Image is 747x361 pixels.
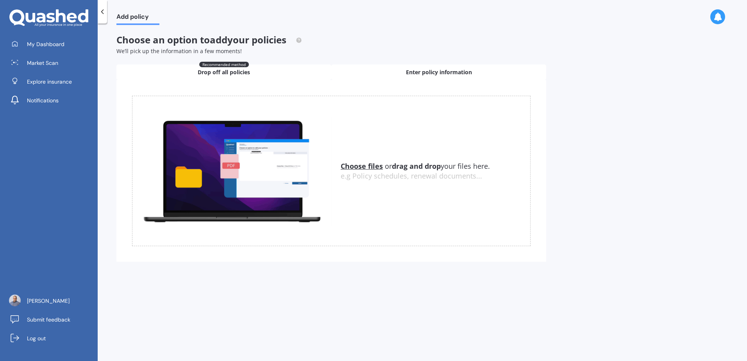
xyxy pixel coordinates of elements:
[27,59,58,67] span: Market Scan
[406,68,472,76] span: Enter policy information
[116,13,159,23] span: Add policy
[6,55,98,71] a: Market Scan
[27,297,70,305] span: [PERSON_NAME]
[132,116,331,226] img: upload.de96410c8ce839c3fdd5.gif
[27,334,46,342] span: Log out
[6,293,98,309] a: [PERSON_NAME]
[6,36,98,52] a: My Dashboard
[198,68,250,76] span: Drop off all policies
[27,97,59,104] span: Notifications
[341,161,490,171] span: or your files here.
[27,40,64,48] span: My Dashboard
[392,161,441,171] b: drag and drop
[341,161,383,171] u: Choose files
[341,172,530,180] div: e.g Policy schedules, renewal documents...
[199,62,249,67] span: Recommended method
[116,33,302,46] span: Choose an option
[27,78,72,86] span: Explore insurance
[9,295,21,306] img: ACg8ocIyarydB0anq_jjP0prZsoD-uLPLMQmyd-69yTMGtwVi_fQup9BBQ=s96-c
[6,331,98,346] a: Log out
[6,93,98,108] a: Notifications
[27,316,70,323] span: Submit feedback
[116,47,242,55] span: We’ll pick up the information in a few moments!
[6,312,98,327] a: Submit feedback
[200,33,286,46] span: to add your policies
[6,74,98,89] a: Explore insurance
